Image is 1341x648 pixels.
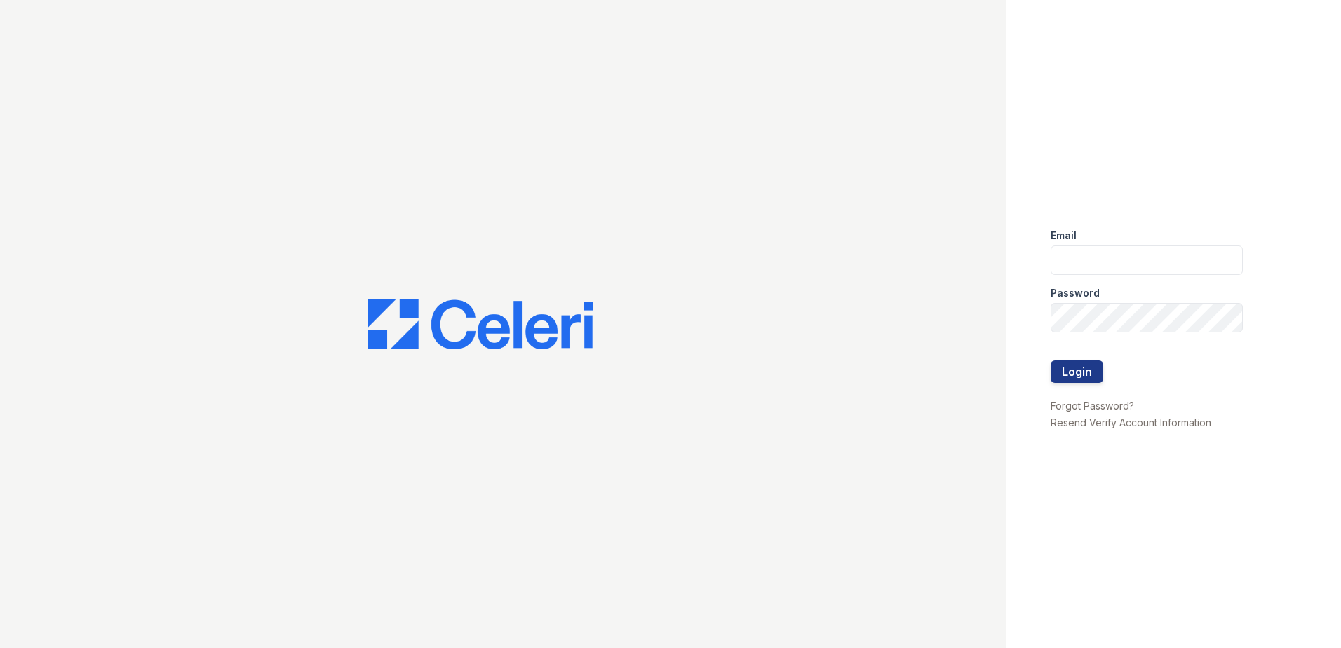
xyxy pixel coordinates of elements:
[1051,360,1103,383] button: Login
[368,299,593,349] img: CE_Logo_Blue-a8612792a0a2168367f1c8372b55b34899dd931a85d93a1a3d3e32e68fde9ad4.png
[1051,229,1077,243] label: Email
[1051,286,1100,300] label: Password
[1051,417,1211,428] a: Resend Verify Account Information
[1051,400,1134,412] a: Forgot Password?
